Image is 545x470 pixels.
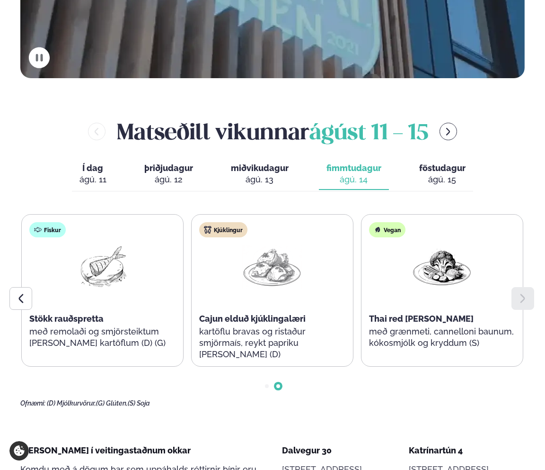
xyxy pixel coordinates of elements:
[88,123,105,140] button: menu-btn-left
[20,399,45,407] span: Ofnæmi:
[309,123,428,144] span: ágúst 11 - 15
[231,163,289,173] span: miðvikudagur
[117,116,428,147] h2: Matseðill vikunnar
[72,245,132,289] img: Fish.png
[199,314,306,324] span: Cajun elduð kjúklingalæri
[265,384,269,388] span: Go to slide 1
[369,326,515,349] p: með grænmeti, cannelloni baunum, kókosmjólk og kryddum (S)
[137,159,201,190] button: þriðjudagur ágú. 12
[369,314,474,324] span: Thai red [PERSON_NAME]
[231,174,289,185] div: ágú. 13
[199,222,247,237] div: Kjúklingur
[20,445,191,455] span: [PERSON_NAME] í veitingastaðnum okkar
[204,226,211,234] img: chicken.svg
[419,163,466,173] span: föstudagur
[199,326,345,360] p: kartöflu bravas og ristaður smjörmaís, reykt papriku [PERSON_NAME] (D)
[223,159,296,190] button: miðvikudagur ágú. 13
[34,226,42,234] img: fish.svg
[79,174,106,185] div: ágú. 11
[79,163,106,174] span: Í dag
[319,159,389,190] button: fimmtudagur ágú. 14
[128,399,150,407] span: (S) Soja
[419,174,466,185] div: ágú. 15
[144,163,193,173] span: þriðjudagur
[440,123,457,140] button: menu-btn-right
[29,222,66,237] div: Fiskur
[374,226,381,234] img: Vegan.svg
[47,399,96,407] span: (D) Mjólkurvörur,
[369,222,405,237] div: Vegan
[326,174,381,185] div: ágú. 14
[282,445,398,456] div: Dalvegur 30
[412,159,473,190] button: föstudagur ágú. 15
[29,314,104,324] span: Stökk rauðspretta
[412,245,472,289] img: Vegan.png
[144,174,193,185] div: ágú. 12
[96,399,128,407] span: (G) Glúten,
[276,384,280,388] span: Go to slide 2
[242,245,302,289] img: Chicken-thighs.png
[326,163,381,173] span: fimmtudagur
[409,445,525,456] div: Katrínartún 4
[29,326,176,349] p: með remolaði og smjörsteiktum [PERSON_NAME] kartöflum (D) (G)
[9,441,29,461] a: Cookie settings
[72,159,114,190] button: Í dag ágú. 11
